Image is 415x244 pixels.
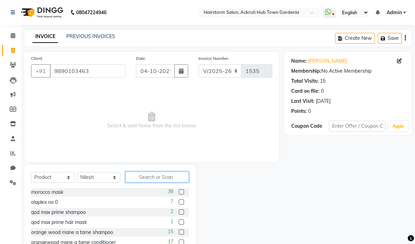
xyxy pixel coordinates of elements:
div: Card on file: [291,88,320,95]
span: Select & add items from the list below [31,86,272,155]
label: Client [31,55,42,62]
input: Search or Scan [126,172,189,182]
div: 0 [308,108,311,115]
div: qod max prime hair mask [31,219,87,226]
div: morocco mask [31,189,63,196]
div: No Active Membership [291,67,405,75]
span: 1 [170,218,173,225]
div: Last Visit: [291,98,314,105]
div: Total Visits: [291,78,319,85]
button: +91 [31,64,50,78]
div: 15 [320,78,325,85]
label: Date [136,55,145,62]
a: INVOICE [33,30,58,43]
a: [PERSON_NAME] [308,57,347,65]
div: olaplex no 0 [31,199,58,206]
input: Enter Offer / Coupon Code [329,121,386,132]
div: orange wood mane a tame shampoo [31,229,113,236]
button: Save [378,33,402,44]
div: qod max prime shampoo [31,209,86,216]
div: [DATE] [316,98,331,105]
div: Points: [291,108,307,115]
a: PREVIOUS INVOICES [66,33,115,39]
div: Coupon Code [291,123,329,130]
span: 15 [168,228,173,235]
div: 0 [321,88,324,95]
span: Admin [387,9,402,16]
input: Search by Name/Mobile/Email/Code [50,64,126,78]
button: Apply [388,121,408,132]
span: 38 [168,188,173,195]
b: 08047224946 [76,3,107,22]
div: Membership: [291,67,321,75]
span: 2 [170,208,173,215]
span: 7 [170,198,173,205]
button: Create New [335,33,375,44]
img: logo [18,3,65,22]
div: Name: [291,57,307,65]
label: Invoice Number [199,55,229,62]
